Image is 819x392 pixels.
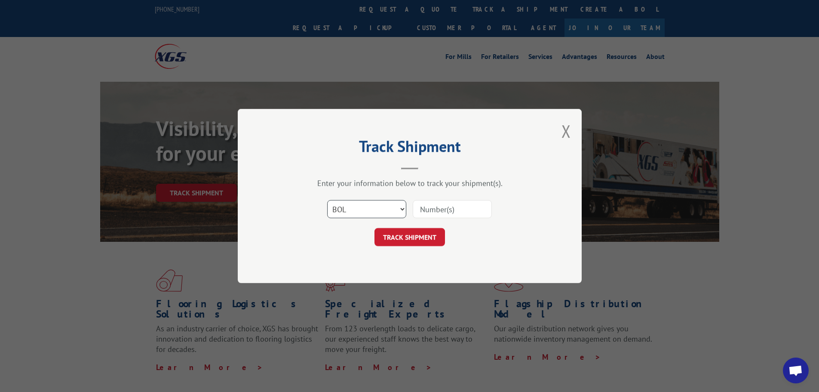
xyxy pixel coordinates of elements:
div: Enter your information below to track your shipment(s). [281,178,539,188]
div: Open chat [783,358,809,383]
h2: Track Shipment [281,140,539,157]
button: TRACK SHIPMENT [374,228,445,246]
button: Close modal [561,120,571,142]
input: Number(s) [413,200,492,218]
